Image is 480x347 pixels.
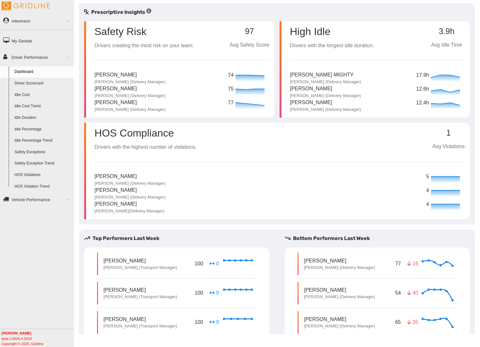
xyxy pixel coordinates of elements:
[2,331,31,335] b: [PERSON_NAME]
[230,27,269,36] p: 97
[12,89,74,101] a: Idle Cost
[228,71,234,79] p: 74
[103,323,177,329] p: [PERSON_NAME] (Transport Manager)
[209,318,219,326] p: 0
[428,41,465,49] p: Avg Idle Time
[2,2,50,10] img: Gridline
[94,208,164,214] p: [PERSON_NAME](Delivery Manager)
[416,85,429,93] p: 12.6h
[2,337,31,341] i: beta v.2025.4.2019
[12,158,74,169] a: Safety Exception Trend
[12,66,74,78] a: Dashboard
[12,135,74,147] a: Idle Percentage Trend
[407,260,417,267] p: 16
[12,124,74,135] a: Idle Percentage
[94,200,164,208] p: [PERSON_NAME]
[94,93,165,99] p: [PERSON_NAME] (Delivery Manager)
[290,79,361,85] p: [PERSON_NAME] (Delivery Manager)
[209,260,219,267] p: 0
[103,265,177,271] p: [PERSON_NAME] (Transport Manager)
[290,71,361,79] p: [PERSON_NAME] Mighty
[12,101,74,112] a: Idle Cost Trend
[94,79,165,85] p: [PERSON_NAME] (Delivery Manager)
[12,181,74,192] a: HOS Violation Trend
[304,286,375,294] p: [PERSON_NAME]
[426,200,429,209] p: 4
[304,316,375,323] p: [PERSON_NAME]
[304,265,375,271] p: [PERSON_NAME] (Delivery Manager)
[84,8,151,16] h5: Prescriptive Insights
[94,107,165,112] p: [PERSON_NAME] (Delivery Manager)
[94,194,165,200] p: [PERSON_NAME] (Delivery Manager)
[193,317,205,327] p: 100
[103,286,177,294] p: [PERSON_NAME]
[209,289,219,297] p: 0
[394,288,402,298] p: 54
[285,235,475,242] h5: Bottom Performers Last Week
[94,42,194,50] p: Drivers creating the most risk on your team.
[2,331,74,346] div: Copyright © 2025, Gridline
[304,294,375,300] p: [PERSON_NAME] (Delivery Manager)
[94,186,165,194] p: [PERSON_NAME]
[290,26,374,37] p: High Idle
[228,85,234,93] p: 75
[394,317,402,327] p: 65
[426,173,429,181] p: 5
[290,93,361,99] p: [PERSON_NAME] (Delivery Manager)
[290,42,374,50] p: Drivers with the longest idle duration.
[12,112,74,124] a: Idle Duration
[94,143,197,151] p: Drivers with the highest number of violations.
[94,128,197,138] p: HOS Compliance
[394,259,402,269] p: 77
[228,99,234,107] p: 77
[230,41,269,49] p: Avg Safety Score
[416,99,429,107] p: 12.4h
[428,27,465,36] p: 3.9h
[94,71,165,79] p: [PERSON_NAME]
[103,257,177,264] p: [PERSON_NAME]
[103,316,177,323] p: [PERSON_NAME]
[103,294,177,300] p: [PERSON_NAME] (Transport Manager)
[12,147,74,158] a: Safety Exceptions
[304,257,375,264] p: [PERSON_NAME]
[193,259,205,269] p: 100
[290,107,361,112] p: [PERSON_NAME] (Delivery Manager)
[432,143,465,151] p: Avg Violations
[407,318,417,326] p: 35
[426,187,429,195] p: 4
[416,71,429,79] p: 17.9h
[290,99,361,107] p: [PERSON_NAME]
[290,85,361,93] p: [PERSON_NAME]
[12,169,74,181] a: HOS Violations
[84,235,274,242] h5: Top Performers Last Week
[407,289,417,297] p: 40
[94,99,165,107] p: [PERSON_NAME]
[432,129,465,138] p: 1
[94,26,147,37] p: Safety Risk
[12,78,74,89] a: Driver Scorecard
[304,323,375,329] p: [PERSON_NAME] (Delivery Manager)
[94,181,165,186] p: [PERSON_NAME] (Delivery Manager)
[94,173,165,181] p: [PERSON_NAME]
[94,85,165,93] p: [PERSON_NAME]
[193,288,205,298] p: 100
